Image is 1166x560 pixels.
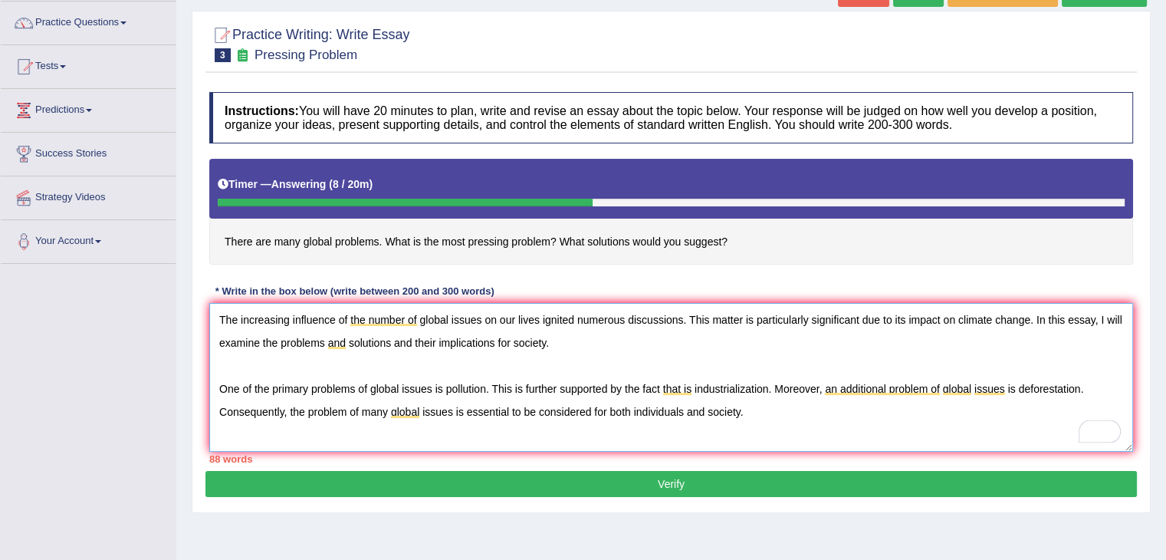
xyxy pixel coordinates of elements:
[369,178,373,190] b: )
[1,2,176,40] a: Practice Questions
[271,178,327,190] b: Answering
[1,220,176,259] a: Your Account
[1,45,176,84] a: Tests
[205,471,1137,497] button: Verify
[1,176,176,215] a: Strategy Videos
[215,48,231,62] span: 3
[333,178,369,190] b: 8 / 20m
[218,179,373,190] h5: Timer —
[209,284,500,298] div: * Write in the box below (write between 200 and 300 words)
[329,178,333,190] b: (
[1,133,176,171] a: Success Stories
[209,452,1133,466] div: 88 words
[255,48,357,62] small: Pressing Problem
[209,24,409,62] h2: Practice Writing: Write Essay
[209,303,1133,452] textarea: To enrich screen reader interactions, please activate Accessibility in Grammarly extension settings
[225,104,299,117] b: Instructions:
[235,48,251,63] small: Exam occurring question
[209,92,1133,143] h4: You will have 20 minutes to plan, write and revise an essay about the topic below. Your response ...
[1,89,176,127] a: Predictions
